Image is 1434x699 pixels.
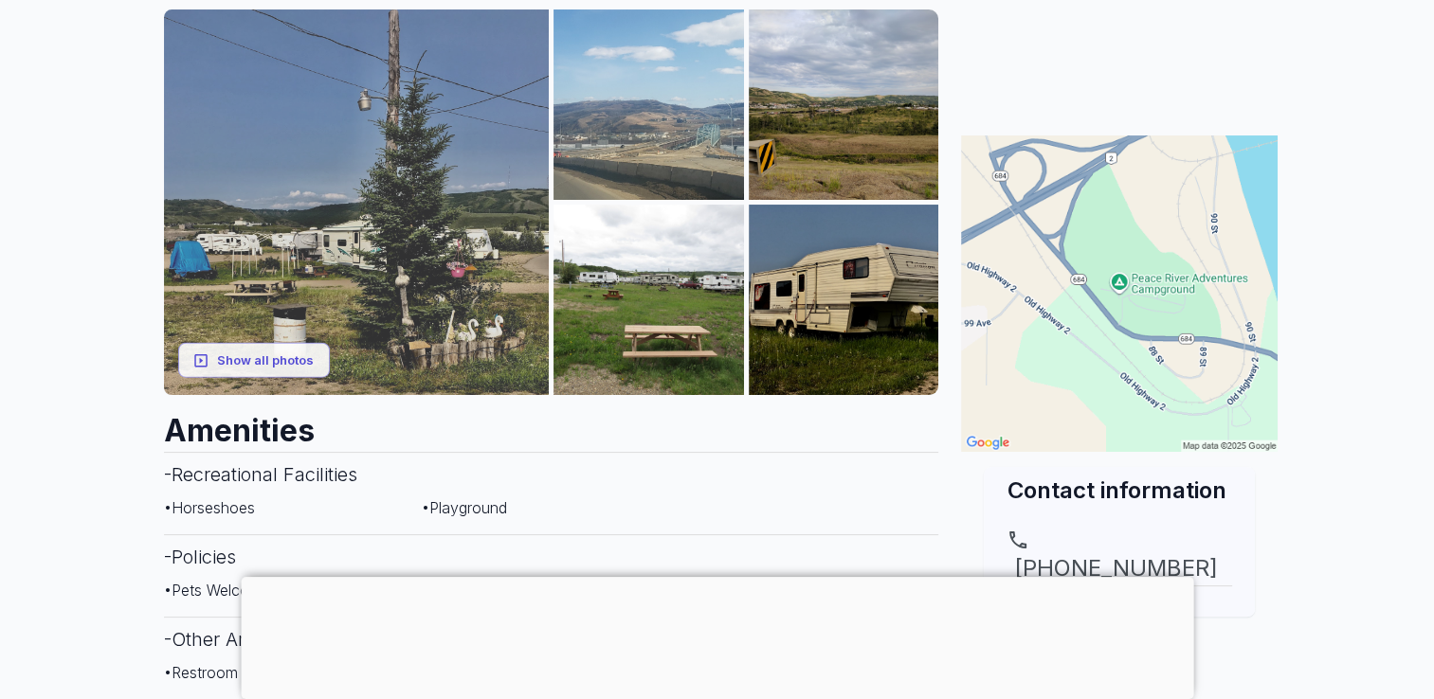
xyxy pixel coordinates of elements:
[422,498,507,517] span: • Playground
[961,135,1278,452] img: Map for Peace River Lions Campsite
[164,663,335,682] span: • Restroom and Showers
[164,395,939,452] h2: Amenities
[554,205,744,395] img: AAcXr8qQoVaCDs9IwtViwVkaPQxgHfC2vcBILausr5EFtdpm5Kf3DSe3q7lvcyXCVWY014v14sf6CzIXIfTMW-Fl3UdQOq1Fc...
[164,498,255,517] span: • Horseshoes
[164,534,939,579] h3: - Policies
[164,617,939,661] h3: - Other Amenities & Services
[164,452,939,496] h3: - Recreational Facilities
[178,343,330,378] button: Show all photos
[554,9,744,200] img: AAcXr8oz9Efb2lyfNNkcu-3yZgmKnawYbV7QNb9m_0Sndid5sqU0dlkGl7B6uzNNciYolcDeCWxKKpjtMlyNYi77fI27rrMeJ...
[749,9,939,200] img: AAcXr8ra-umh0VlrNS0ezXVslMugCd6aCY5eDPphSWg-68T5S3UgWqOn8lBxJX1mIc3p-S6SuvdfNsXvH47LQyxBwrtUZ2_to...
[164,9,550,395] img: AAcXr8rKk2eKBA1cL_m-H32Ac1EXRhbJMzsOBBm3lZnqIiEf4ZCh-D3qaUr5tl-fc-mmy-SL18CKcUwNsCvuLp875AqmAcM_s...
[749,205,939,395] img: AAcXr8qTNvVCEgilNvmxoilKHXx_DA_7Ap8O7dV43hBIcphszNRORYopmZEQ_Akmx6vEoEcF1jNlEL_psx4X1G6z-MBwvun0K...
[1007,475,1232,506] h2: Contact information
[164,581,270,600] span: • Pets Welcome
[241,577,1193,694] iframe: Advertisement
[1007,529,1232,585] a: [PHONE_NUMBER]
